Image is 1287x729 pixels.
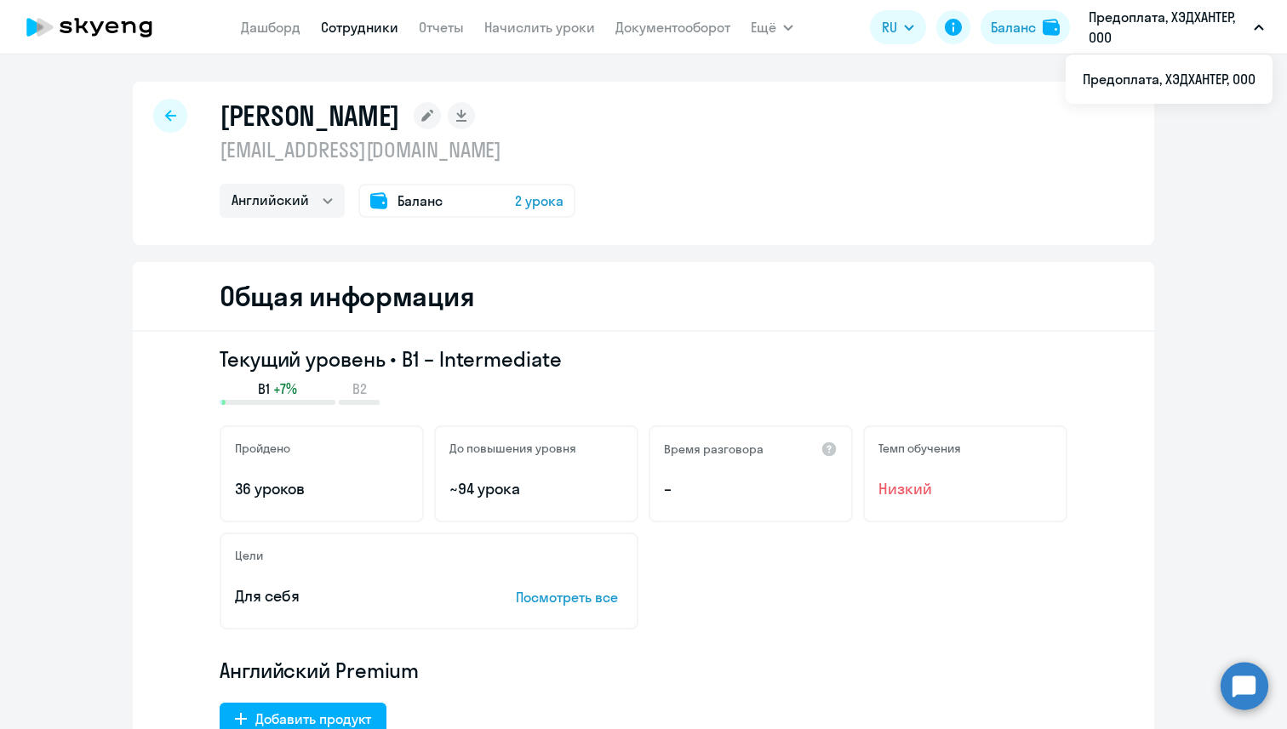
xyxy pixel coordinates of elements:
[878,441,961,456] h5: Темп обучения
[235,585,463,607] p: Для себя
[235,478,409,500] p: 36 уроков
[878,478,1052,500] span: Низкий
[321,19,398,36] a: Сотрудники
[273,379,297,398] span: +7%
[449,441,576,456] h5: До повышения уровня
[1089,7,1247,48] p: Предоплата, ХЭДХАНТЕР, ООО
[258,379,270,398] span: B1
[220,99,400,133] h1: [PERSON_NAME]
[991,17,1036,37] div: Баланс
[664,478,838,500] p: –
[751,10,793,44] button: Ещё
[220,345,1067,373] h3: Текущий уровень • B1 – Intermediate
[220,657,419,684] span: Английский Premium
[220,279,474,313] h2: Общая информация
[615,19,730,36] a: Документооборот
[664,441,764,457] h5: Время разговора
[235,548,263,563] h5: Цели
[398,191,443,211] span: Баланс
[882,17,897,37] span: RU
[870,10,926,44] button: RU
[1043,19,1060,36] img: balance
[255,709,371,729] div: Добавить продукт
[220,136,575,163] p: [EMAIL_ADDRESS][DOMAIN_NAME]
[235,441,290,456] h5: Пройдено
[515,191,563,211] span: 2 урока
[419,19,464,36] a: Отчеты
[1080,7,1273,48] button: Предоплата, ХЭДХАНТЕР, ООО
[516,587,623,607] p: Посмотреть все
[751,17,776,37] span: Ещё
[1066,54,1273,104] ul: Ещё
[981,10,1070,44] button: Балансbalance
[449,478,623,500] p: ~94 урока
[241,19,300,36] a: Дашборд
[352,379,367,398] span: B2
[484,19,595,36] a: Начислить уроки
